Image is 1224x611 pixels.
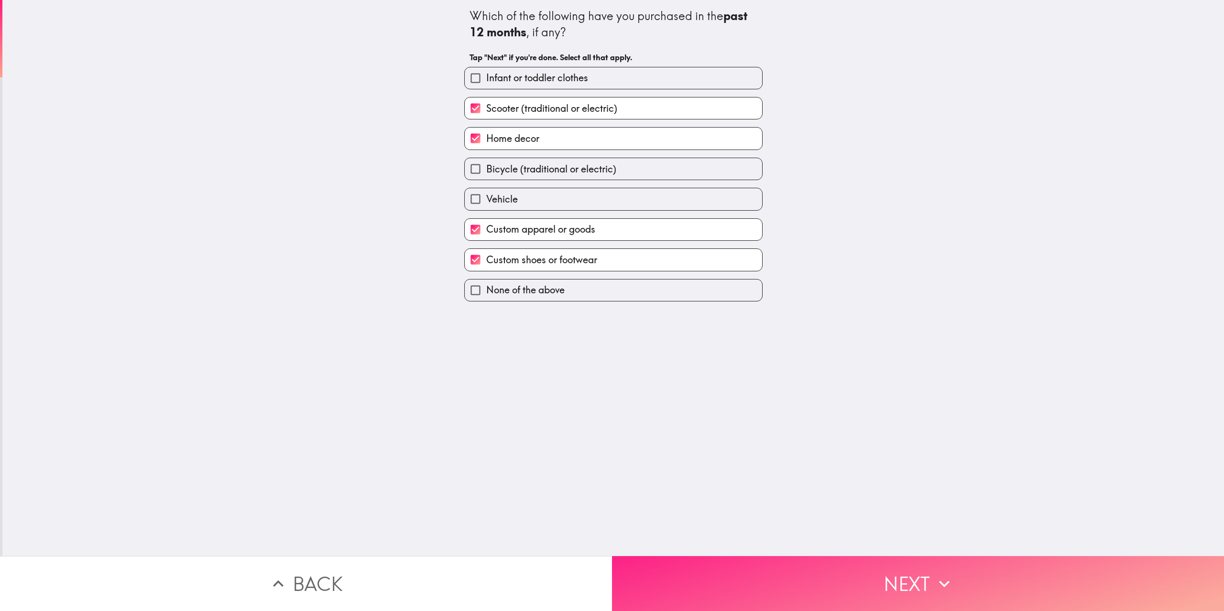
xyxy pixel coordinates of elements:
[486,162,616,176] span: Bicycle (traditional or electric)
[465,128,762,149] button: Home decor
[470,52,757,63] h6: Tap "Next" if you're done. Select all that apply.
[470,8,757,40] div: Which of the following have you purchased in the , if any?
[465,97,762,119] button: Scooter (traditional or electric)
[486,223,595,236] span: Custom apparel or goods
[465,249,762,270] button: Custom shoes or footwear
[465,279,762,301] button: None of the above
[486,71,588,85] span: Infant or toddler clothes
[465,188,762,210] button: Vehicle
[486,132,539,145] span: Home decor
[486,102,617,115] span: Scooter (traditional or electric)
[470,9,750,39] b: past 12 months
[486,253,597,267] span: Custom shoes or footwear
[486,193,518,206] span: Vehicle
[465,219,762,240] button: Custom apparel or goods
[465,158,762,180] button: Bicycle (traditional or electric)
[486,283,565,297] span: None of the above
[465,67,762,89] button: Infant or toddler clothes
[612,556,1224,611] button: Next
